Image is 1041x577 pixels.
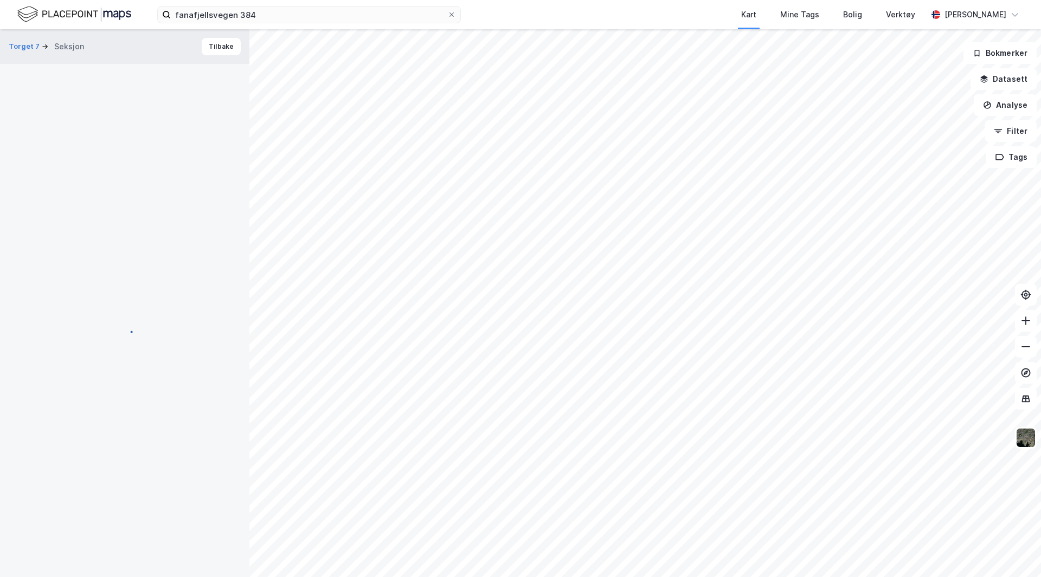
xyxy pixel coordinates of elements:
[17,5,131,24] img: logo.f888ab2527a4732fd821a326f86c7f29.svg
[886,8,915,21] div: Verktøy
[971,68,1037,90] button: Datasett
[171,7,447,23] input: Søk på adresse, matrikkel, gårdeiere, leietakere eller personer
[986,146,1037,168] button: Tags
[963,42,1037,64] button: Bokmerker
[741,8,756,21] div: Kart
[1016,427,1036,448] img: 9k=
[974,94,1037,116] button: Analyse
[843,8,862,21] div: Bolig
[9,41,42,52] button: Torget 7
[987,525,1041,577] iframe: Chat Widget
[944,8,1006,21] div: [PERSON_NAME]
[987,525,1041,577] div: Kontrollprogram for chat
[54,40,84,53] div: Seksjon
[116,323,133,340] img: spinner.a6d8c91a73a9ac5275cf975e30b51cfb.svg
[985,120,1037,142] button: Filter
[780,8,819,21] div: Mine Tags
[202,38,241,55] button: Tilbake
